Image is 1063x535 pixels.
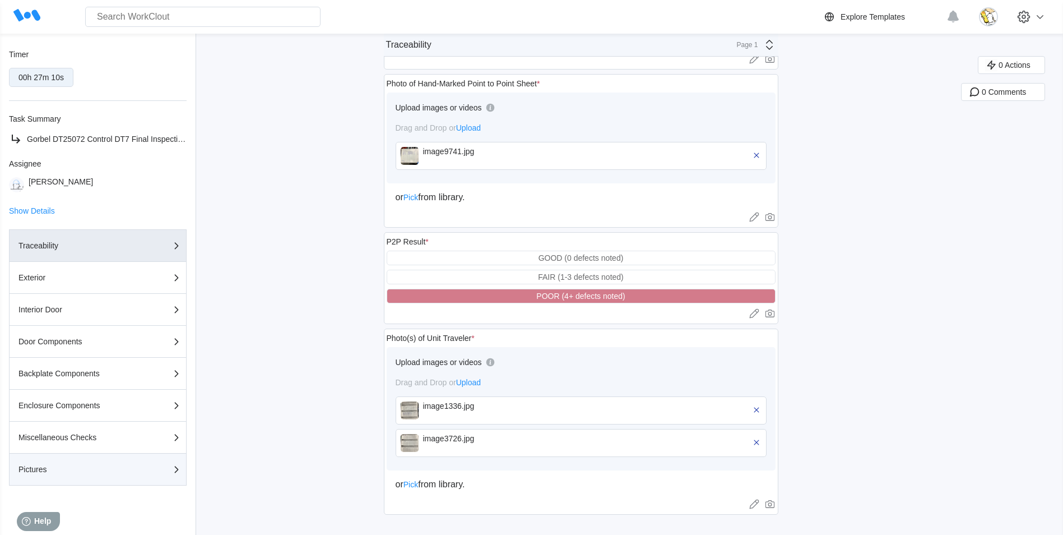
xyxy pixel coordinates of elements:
[730,41,758,49] div: Page 1
[823,10,941,24] a: Explore Templates
[9,177,24,192] img: clout-09.png
[401,402,419,419] img: image1336.jpg
[85,7,321,27] input: Search WorkClout
[9,132,187,146] a: Gorbel DT25072 Control DT7 Final Inspection Task -
[386,40,431,50] div: Traceability
[841,12,905,21] div: Explore Templates
[18,465,131,473] div: Pictures
[9,422,187,454] button: Miscellaneous Checks
[9,50,187,59] div: Timer
[27,135,210,144] span: Gorbel DT25072 Control DT7 Final Inspection Task -
[539,253,624,262] div: GOOD (0 defects noted)
[9,159,187,168] div: Assignee
[9,207,55,215] button: Show Details
[18,370,131,377] div: Backplate Components
[396,378,481,387] span: Drag and Drop or
[18,338,131,345] div: Door Components
[401,434,419,452] img: image3726.jpg
[18,242,131,250] div: Traceability
[401,147,419,165] img: image9741.jpg
[423,434,552,443] div: image3726.jpg
[9,294,187,326] button: Interior Door
[9,326,187,358] button: Door Components
[423,147,552,156] div: image9741.jpg
[423,402,552,411] div: image1336.jpg
[18,73,64,82] div: 00h 27m 10s
[999,61,1030,69] span: 0 Actions
[396,358,482,367] div: Upload images or videos
[396,479,767,490] div: or from library.
[961,83,1045,101] button: 0 Comments
[387,237,429,246] div: P2P Result
[396,192,767,202] div: or from library.
[9,114,187,123] div: Task Summary
[536,292,625,301] div: POOR (4+ defects noted)
[387,334,475,343] div: Photo(s) of Unit Traveler
[18,433,131,441] div: Miscellaneous Checks
[9,358,187,390] button: Backplate Components
[456,378,481,387] span: Upload
[9,262,187,294] button: Exterior
[403,480,418,489] span: Pick
[18,402,131,409] div: Enclosure Components
[396,123,481,132] span: Drag and Drop or
[456,123,481,132] span: Upload
[9,454,187,486] button: Pictures
[396,103,482,112] div: Upload images or videos
[18,274,131,282] div: Exterior
[979,7,998,26] img: download.jpg
[29,177,93,192] div: [PERSON_NAME]
[9,390,187,422] button: Enclosure Components
[978,56,1045,74] button: 0 Actions
[18,306,131,313] div: Interior Door
[982,88,1026,96] span: 0 Comments
[9,229,187,262] button: Traceability
[403,193,418,202] span: Pick
[387,79,540,88] div: Photo of Hand-Marked Point to Point Sheet
[538,273,624,282] div: FAIR (1-3 defects noted)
